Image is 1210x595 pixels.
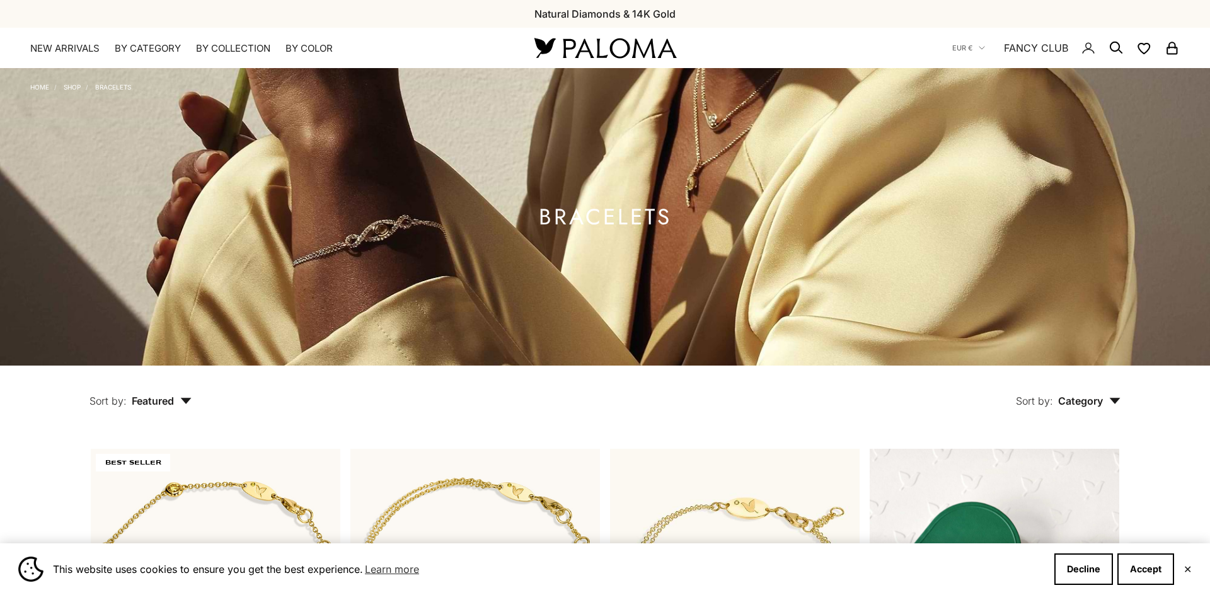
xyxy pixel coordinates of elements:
button: Decline [1054,553,1113,585]
a: FANCY CLUB [1004,40,1068,56]
a: NEW ARRIVALS [30,42,100,55]
span: BEST SELLER [96,454,170,471]
a: Home [30,83,49,91]
span: Sort by: [89,395,127,407]
h1: Bracelets [539,209,672,225]
span: Featured [132,395,192,407]
button: Close [1184,565,1192,573]
span: Category [1058,395,1121,407]
span: This website uses cookies to ensure you get the best experience. [53,560,1044,579]
span: EUR € [952,42,972,54]
nav: Breadcrumb [30,81,131,91]
a: Learn more [363,560,421,579]
summary: By Color [285,42,333,55]
summary: By Category [115,42,181,55]
button: EUR € [952,42,985,54]
button: Accept [1117,553,1174,585]
nav: Primary navigation [30,42,504,55]
img: Cookie banner [18,557,43,582]
button: Sort by: Category [987,366,1149,419]
a: Shop [64,83,81,91]
span: Sort by: [1016,395,1053,407]
button: Sort by: Featured [60,366,221,419]
a: Bracelets [95,83,131,91]
nav: Secondary navigation [952,28,1180,68]
p: Natural Diamonds & 14K Gold [534,6,676,22]
summary: By Collection [196,42,270,55]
